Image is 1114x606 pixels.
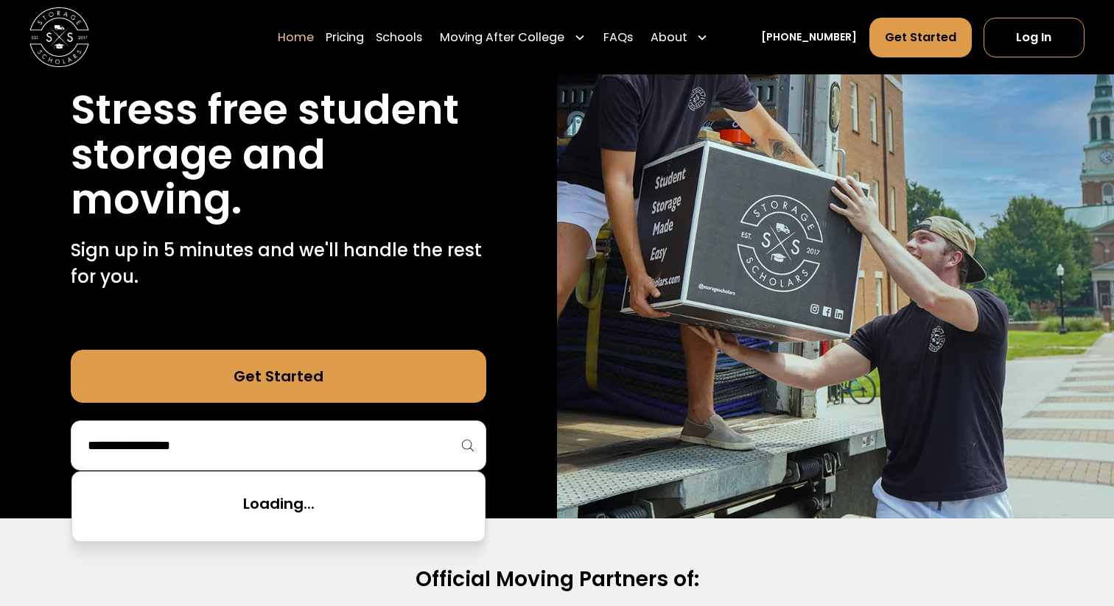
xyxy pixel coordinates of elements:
a: home [29,7,89,67]
a: Log In [984,17,1085,57]
p: Sign up in 5 minutes and we'll handle the rest for you. [71,237,486,290]
h2: Official Moving Partners of: [83,566,1031,593]
img: Storage Scholars main logo [29,7,89,67]
div: Moving After College [434,16,591,57]
a: FAQs [603,16,633,57]
a: Get Started [71,350,486,403]
a: Schools [376,16,422,57]
a: Get Started [869,17,972,57]
div: Moving After College [440,28,564,46]
a: Home [278,16,314,57]
div: About [645,16,714,57]
a: [PHONE_NUMBER] [761,29,857,45]
a: Pricing [326,16,364,57]
div: About [651,28,687,46]
h1: Stress free student storage and moving. [71,88,486,222]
